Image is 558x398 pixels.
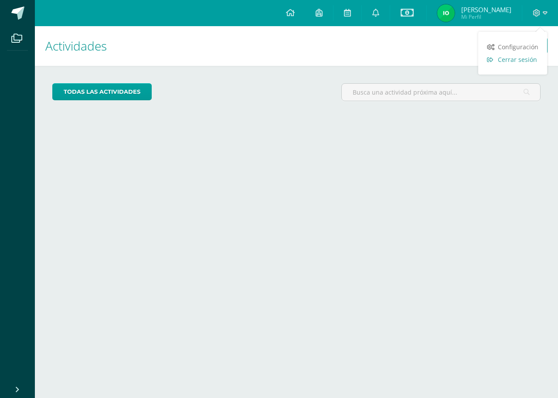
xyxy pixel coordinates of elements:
[52,83,152,100] a: todas las Actividades
[45,26,548,66] h1: Actividades
[437,4,455,22] img: e5272dbd5161c945f04d54e5bf31db5b.png
[461,13,511,20] span: Mi Perfil
[342,84,540,101] input: Busca una actividad próxima aquí...
[498,43,538,51] span: Configuración
[478,53,547,66] a: Cerrar sesión
[461,5,511,14] span: [PERSON_NAME]
[498,55,537,64] span: Cerrar sesión
[478,41,547,53] a: Configuración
